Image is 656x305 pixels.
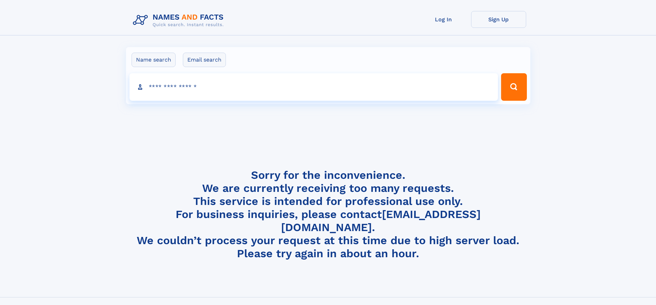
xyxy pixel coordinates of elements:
[416,11,471,28] a: Log In
[130,168,526,260] h4: Sorry for the inconvenience. We are currently receiving too many requests. This service is intend...
[501,73,527,101] button: Search Button
[132,53,176,67] label: Name search
[129,73,498,101] input: search input
[183,53,226,67] label: Email search
[471,11,526,28] a: Sign Up
[281,208,481,234] a: [EMAIL_ADDRESS][DOMAIN_NAME]
[130,11,229,30] img: Logo Names and Facts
